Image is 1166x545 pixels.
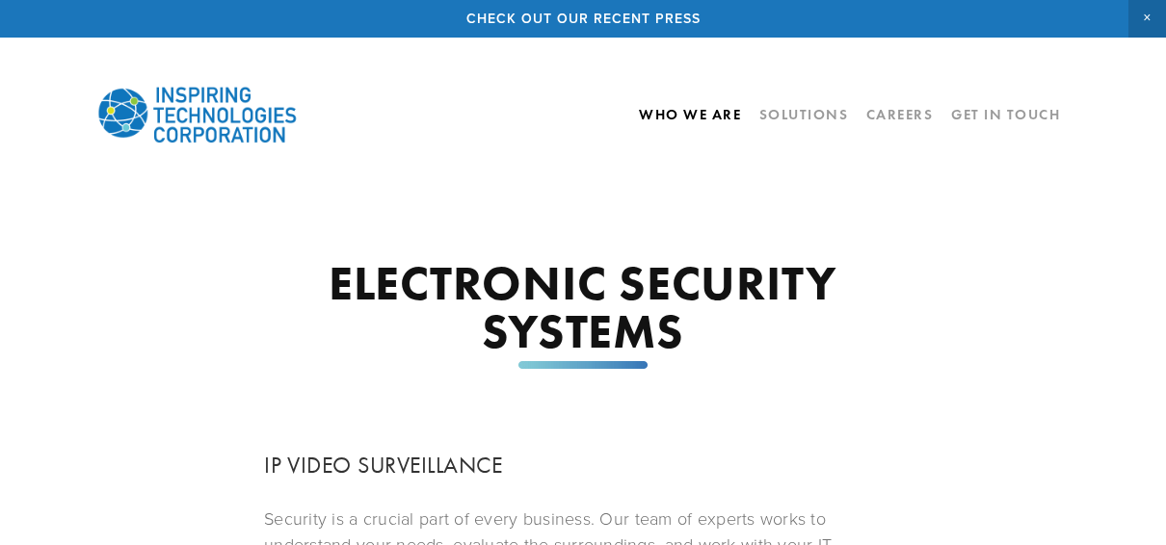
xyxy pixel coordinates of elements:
a: Careers [866,98,934,131]
h1: ELECTRONIC SECURITY SYSTEMS [264,259,902,355]
a: Get In Touch [951,98,1060,131]
a: Who We Are [639,98,741,131]
h3: IP VIDEO SURVEILLANCE [264,448,902,482]
img: Inspiring Technologies Corp – A Building Technologies Company [96,71,299,158]
a: Solutions [759,106,849,123]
